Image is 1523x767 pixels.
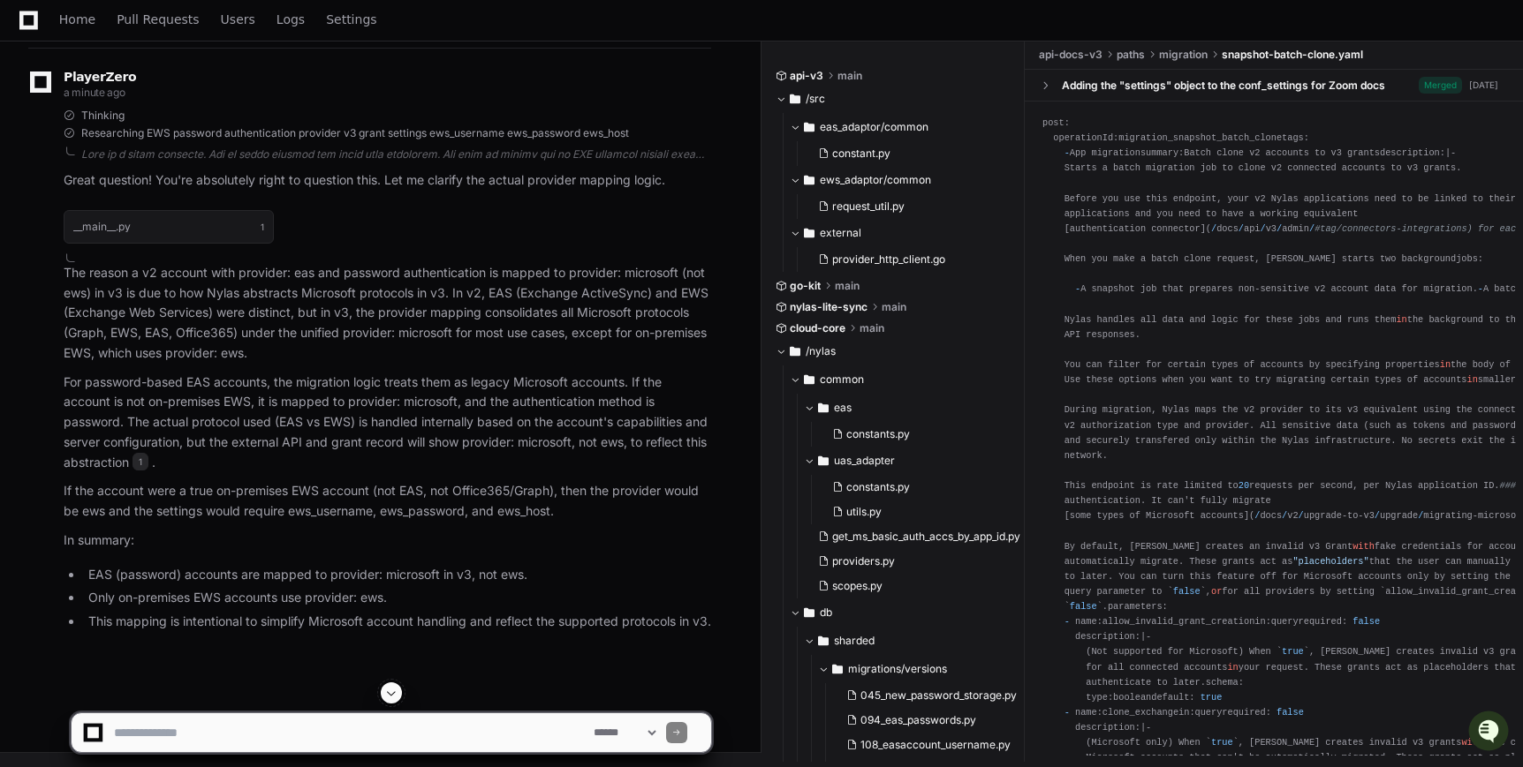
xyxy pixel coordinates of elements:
[1211,586,1222,597] span: or
[804,169,815,191] svg: Directory
[221,14,255,25] span: Users
[326,14,376,25] span: Settings
[790,219,1012,247] button: external
[804,447,1031,475] button: uas_adapter
[820,605,832,620] span: db
[834,634,875,648] span: sharded
[59,14,95,25] span: Home
[832,530,1020,544] span: get_ms_basic_auth_accs_by_app_id.py
[1353,540,1375,551] span: with
[834,401,852,415] span: eas
[64,210,274,244] button: __main__.py1
[1075,283,1080,294] span: -
[790,113,1012,141] button: eas_adaptor/common
[1353,616,1380,627] span: false
[790,341,800,362] svg: Directory
[1239,223,1244,234] span: /
[64,481,711,522] p: If the account were a true on-premises EWS account (not EAS, not Office365/Graph), then the provi...
[811,141,1001,166] button: constant.py
[804,222,815,244] svg: Directory
[1039,48,1102,62] span: api-docs-v3
[806,92,825,106] span: /src
[1239,480,1249,491] span: 20
[18,132,49,163] img: 1756235613930-3d25f9e4-fa56-45dd-b3ad-e072dfbd1548
[846,505,882,519] span: utils.py
[60,149,224,163] div: We're available if you need us!
[1053,132,1118,143] span: operationId:
[64,170,711,191] p: Great question! You're absolutely right to question this. Let me clarify the actual provider mapp...
[1117,48,1145,62] span: paths
[811,247,1001,272] button: provider_http_client.go
[1062,78,1385,92] div: Adding the "settings" object to the conf_settings for Zoom docs
[832,658,843,680] svg: Directory
[300,137,322,158] button: Start new chat
[1299,510,1304,521] span: /
[1375,510,1380,521] span: /
[1222,48,1363,62] span: snapshot-batch-clone.yaml
[811,524,1020,549] button: get_ms_basic_auth_accs_by_app_id.py
[64,71,136,82] span: PlayerZero
[125,184,214,199] a: Powered byPylon
[60,132,290,149] div: Start new chat
[818,450,829,471] svg: Directory
[1075,616,1102,627] span: name:
[1108,601,1168,612] span: parameters:
[1396,313,1406,324] span: in
[790,88,800,109] svg: Directory
[837,69,862,83] span: main
[804,394,1031,422] button: eas
[1418,510,1423,521] span: /
[64,530,711,551] p: In summary:
[811,549,1020,574] button: providers.py
[806,344,836,358] span: /nylas
[1292,555,1368,566] span: "placeholders"
[848,662,947,676] span: migrations/versions
[832,147,890,161] span: constant.py
[832,199,905,214] span: request_util.py
[818,655,1054,683] button: migrations/versions
[790,365,1026,394] button: common
[64,372,711,473] p: For password-based EAS accounts, the migration logic treats them as legacy Microsoft accounts. If...
[1140,147,1184,158] span: summary:
[776,85,1012,113] button: /src
[1173,586,1201,597] span: false
[1282,646,1304,657] span: true
[81,147,711,162] div: Lore ip d sitam consecte. Adi el seddo eiusmod tem incid utla etdolorem. Ali enim ad minimv qui n...
[804,602,815,623] svg: Directory
[790,598,1026,627] button: db
[1211,223,1216,234] span: /
[811,574,1020,598] button: scopes.py
[1309,223,1315,234] span: /
[73,222,131,232] h1: __main__.py
[1467,374,1478,385] span: in
[261,220,264,234] span: 1
[81,109,125,123] span: Thinking
[804,369,815,390] svg: Directory
[83,588,711,608] li: Only on-premises EWS accounts use provider: ews.
[1277,223,1282,234] span: /
[804,117,815,138] svg: Directory
[1419,77,1462,94] span: Merged
[825,475,1020,500] button: constants.py
[835,279,860,293] span: main
[820,226,861,240] span: external
[1159,48,1208,62] span: migration
[18,18,53,53] img: PlayerZero
[1075,631,1140,642] span: description:
[818,397,829,418] svg: Directory
[81,126,629,140] span: Researching EWS password authentication provider v3 grant settings ews_username ews_password ews_...
[1456,253,1483,264] span: jobs:
[1260,223,1265,234] span: /
[776,337,1012,365] button: /nylas
[1299,616,1347,627] span: required:
[818,630,829,651] svg: Directory
[790,300,868,314] span: nylas-lite-sync
[1227,661,1238,672] span: in
[1070,601,1097,612] span: false
[832,579,883,593] span: scopes.py
[834,454,895,468] span: uas_adapter
[1380,147,1445,158] span: description:
[64,263,711,364] p: The reason a v2 account with provider: eas and password authentication is mapped to provider: mic...
[1065,147,1070,158] span: -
